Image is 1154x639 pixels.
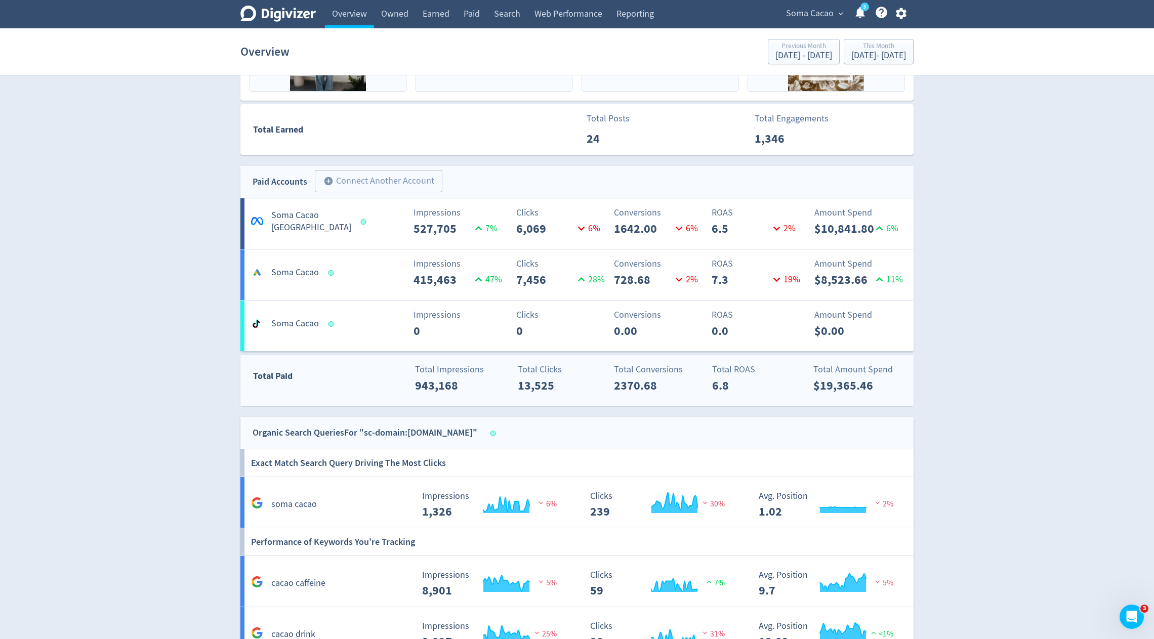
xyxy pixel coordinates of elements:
div: Total Earned [241,122,577,137]
button: Connect Another Account [315,170,442,192]
h6: Performance of Keywords You're Tracking [251,528,415,556]
p: 6.5 [712,220,770,238]
p: ROAS [712,206,803,220]
span: <1% [869,629,893,639]
img: positive-performance.svg [704,578,714,585]
p: 6 % [873,222,898,235]
svg: Avg. Position 1.02 [754,491,905,518]
button: Previous Month[DATE] - [DATE] [768,39,840,64]
a: cacao caffeine Impressions 8,901 Impressions 8,901 5% Clicks 59 Clicks 59 7% Avg. Position 9.7 Av... [240,556,914,607]
p: Conversions [614,257,706,271]
img: negative-performance.svg [873,578,883,585]
p: 2 % [672,273,698,286]
button: This Month[DATE]- [DATE] [844,39,914,64]
span: 6% [536,499,557,509]
p: Clicks [516,206,608,220]
p: Impressions [414,308,505,322]
h5: Soma Cacao [GEOGRAPHIC_DATA] [271,209,351,234]
span: 2% [873,499,893,509]
a: 5 [860,3,869,11]
p: 13,525 [518,376,576,395]
span: 30% [700,499,725,509]
svg: Google Analytics [251,627,263,639]
span: 31% [700,629,725,639]
p: 0 [414,322,472,340]
p: Amount Spend [814,308,906,322]
a: *Soma Cacao [GEOGRAPHIC_DATA]Impressions527,7057%Clicks6,0696%Conversions1642.006%ROAS6.52%Amount... [240,198,914,249]
div: [DATE] - [DATE] [775,51,832,60]
p: 527,705 [414,220,472,238]
p: $19,365.46 [813,376,872,395]
p: 2370.68 [614,376,672,395]
a: soma cacao Impressions 1,326 Impressions 1,326 6% Clicks 239 Clicks 239 30% Avg. Position 1.02 Av... [240,477,914,528]
text: 5 [863,4,866,11]
p: 19 % [770,273,800,286]
h1: Overview [240,35,290,68]
a: Connect Another Account [307,172,442,192]
img: negative-performance.svg [700,629,710,636]
svg: Impressions 1,326 [417,491,569,518]
p: 28 % [574,273,605,286]
span: 7% [704,578,725,588]
p: 728.68 [614,271,672,289]
p: 0.00 [614,322,672,340]
svg: Clicks 239 [585,491,737,518]
p: Total ROAS [712,363,804,376]
p: 7,456 [516,271,574,289]
p: 415,463 [414,271,472,289]
p: Total Conversions [614,363,706,376]
p: $8,523.66 [814,271,873,289]
p: Clicks [516,257,608,271]
p: 0 [516,322,574,340]
p: 24 [587,130,645,148]
span: expand_more [836,9,845,18]
h5: Soma Cacao [271,318,319,330]
h5: Soma Cacao [271,267,319,279]
iframe: Intercom live chat [1120,605,1144,629]
span: add_circle [323,176,334,186]
span: Data last synced: 29 Aug 2025, 4:02am (AEST) [490,431,499,436]
p: Total Engagements [755,112,829,125]
p: 7.3 [712,271,770,289]
img: negative-performance.svg [536,578,546,585]
a: Total EarnedTotal Posts24Total Engagements1,346 [240,104,914,155]
p: ROAS [712,308,803,322]
p: 6 % [574,222,600,235]
span: Soma Cacao [786,6,834,22]
p: 0.0 [712,322,770,340]
span: 25% [532,629,557,639]
svg: Avg. Position 9.7 [754,570,905,597]
div: Organic Search Queries For "sc-domain:[DOMAIN_NAME]" [253,425,477,440]
p: Total Amount Spend [813,363,905,376]
span: Data last synced: 28 Aug 2025, 6:01pm (AEST) [328,270,337,276]
p: Total Clicks [518,363,609,376]
p: 943,168 [415,376,473,395]
h5: cacao caffeine [271,577,325,589]
span: 5% [873,578,893,588]
img: negative-performance.svg [873,499,883,506]
p: ROAS [712,257,803,271]
a: Soma CacaoImpressions0Clicks0Conversions0.00ROAS0.0Amount Spend$0.00 [240,301,914,351]
img: negative-performance.svg [532,629,542,636]
svg: Google Analytics [251,497,263,509]
p: 6 % [672,222,698,235]
p: 1642.00 [614,220,672,238]
p: Total Impressions [415,363,507,376]
svg: Impressions 8,901 [417,570,569,597]
p: Conversions [614,308,706,322]
h6: Exact Match Search Query Driving The Most Clicks [251,449,446,477]
span: Data last synced: 28 Aug 2025, 6:01pm (AEST) [361,219,369,225]
p: Amount Spend [814,206,906,220]
div: Previous Month [775,42,832,51]
button: Soma Cacao [782,6,846,22]
p: 1,346 [755,130,813,148]
p: 6.8 [712,376,770,395]
div: [DATE] - [DATE] [851,51,906,60]
div: Total Paid [241,369,353,388]
svg: Google Analytics [251,576,263,588]
p: Total Posts [587,112,645,125]
h5: soma cacao [271,498,317,510]
p: 2 % [770,222,796,235]
p: Amount Spend [814,257,906,271]
span: 3 [1140,605,1148,613]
